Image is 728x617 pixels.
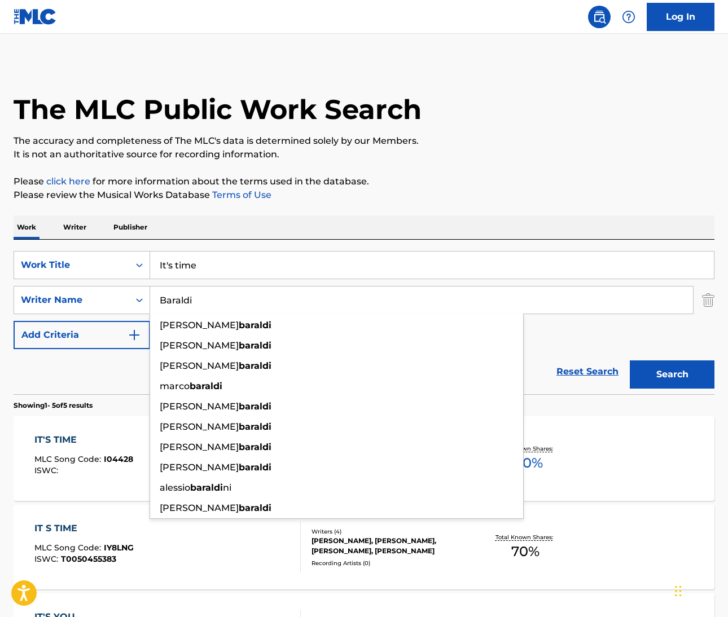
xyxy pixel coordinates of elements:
a: Reset Search [551,359,624,384]
img: search [593,10,606,24]
span: 70 % [511,541,540,562]
span: alessio [160,482,190,493]
img: help [622,10,635,24]
span: [PERSON_NAME] [160,503,239,513]
p: Please review the Musical Works Database [14,188,714,202]
strong: baraldi [239,360,271,371]
div: Writer Name [21,293,122,307]
a: IT S TIMEMLC Song Code:IY8LNGISWC:T0050455383Writers (4)[PERSON_NAME], [PERSON_NAME], [PERSON_NAM... [14,505,714,589]
strong: baraldi [239,401,271,412]
span: [PERSON_NAME] [160,462,239,473]
p: Writer [60,215,90,239]
img: 9d2ae6d4665cec9f34b9.svg [128,328,141,342]
p: Showing 1 - 5 of 5 results [14,400,93,411]
p: Total Known Shares: [495,533,556,541]
span: [PERSON_NAME] [160,442,239,452]
div: Work Title [21,258,122,272]
span: ISWC : [34,465,61,475]
strong: baraldi [239,442,271,452]
span: [PERSON_NAME] [160,340,239,351]
span: [PERSON_NAME] [160,401,239,412]
strong: baraldi [239,462,271,473]
strong: baraldi [190,482,223,493]
a: IT'S TIMEMLC Song Code:I04428ISWC:Writers (4)[PERSON_NAME], [PERSON_NAME], [PERSON_NAME], [PERSON... [14,416,714,501]
div: IT'S TIME [34,433,133,447]
img: MLC Logo [14,8,57,25]
p: The accuracy and completeness of The MLC's data is determined solely by our Members. [14,134,714,148]
p: Publisher [110,215,151,239]
span: T0050455383 [61,554,116,564]
p: Work [14,215,40,239]
a: click here [46,176,90,187]
button: Search [630,360,714,389]
p: Please for more information about the terms used in the database. [14,175,714,188]
a: Public Search [588,6,611,28]
span: ni [223,482,231,493]
span: 100 % [508,453,543,473]
span: I04428 [104,454,133,464]
strong: baraldi [239,421,271,432]
div: Writers ( 4 ) [312,527,467,536]
span: [PERSON_NAME] [160,360,239,371]
a: Log In [647,3,714,31]
strong: baraldi [239,340,271,351]
span: [PERSON_NAME] [160,421,239,432]
span: [PERSON_NAME] [160,320,239,330]
p: It is not an authoritative source for recording information. [14,148,714,161]
iframe: Chat Widget [672,563,728,617]
p: Total Known Shares: [495,444,556,453]
strong: baraldi [239,503,271,513]
div: Recording Artists ( 0 ) [312,559,467,567]
span: MLC Song Code : [34,543,104,553]
h1: The MLC Public Work Search [14,92,422,126]
strong: baraldi [190,381,222,391]
span: IY8LNG [104,543,134,553]
div: [PERSON_NAME], [PERSON_NAME], [PERSON_NAME], [PERSON_NAME] [312,536,467,556]
div: Drag [675,574,682,608]
span: MLC Song Code : [34,454,104,464]
a: Terms of Use [210,189,271,200]
div: IT S TIME [34,522,134,535]
span: marco [160,381,190,391]
button: Add Criteria [14,321,150,349]
div: Help [617,6,640,28]
img: Delete Criterion [702,286,714,314]
strong: baraldi [239,320,271,330]
form: Search Form [14,251,714,394]
span: ISWC : [34,554,61,564]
